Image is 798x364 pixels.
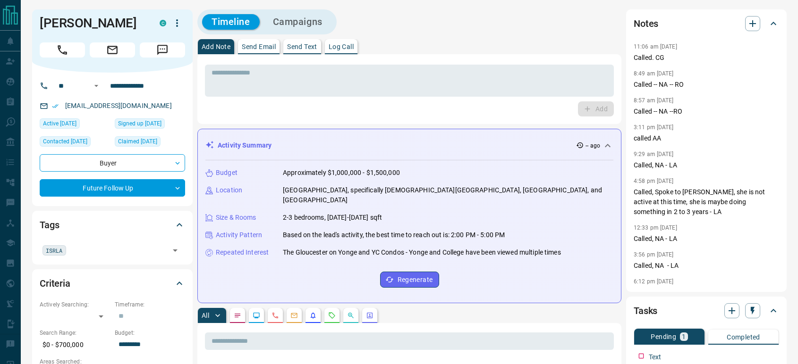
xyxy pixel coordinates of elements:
svg: Calls [272,312,279,319]
p: called AA [634,133,779,143]
h2: Tasks [634,303,657,318]
p: Called, NA - LA [634,234,779,244]
div: Tags [40,214,185,236]
p: 3:56 pm [DATE] [634,251,674,258]
p: Activity Summary [218,141,272,150]
svg: Listing Alerts [309,312,317,319]
div: Activity Summary-- ago [205,137,613,154]
p: Location [216,185,242,195]
div: condos.ca [160,20,166,26]
p: 3:11 pm [DATE] [634,124,674,131]
span: Signed up [DATE] [118,119,161,128]
p: Budget [216,168,238,178]
button: Regenerate [380,272,439,288]
h2: Tags [40,217,59,232]
p: 9:29 am [DATE] [634,151,674,157]
svg: Notes [234,312,241,319]
div: Notes [634,12,779,35]
button: Timeline [202,14,260,30]
span: Email [90,42,135,58]
p: Activity Pattern [216,230,262,240]
div: Tasks [634,299,779,322]
p: 6:12 pm [DATE] [634,278,674,285]
div: Wed Oct 18 2023 [115,136,185,149]
p: Size & Rooms [216,213,256,223]
p: Timeframe: [115,300,185,309]
p: Called. CG [634,53,779,63]
span: Contacted [DATE] [43,137,87,146]
p: 1 [682,333,686,340]
h2: Criteria [40,276,70,291]
p: Log Call [329,43,354,50]
p: Called -- NA --RO [634,107,779,116]
p: Send Email [242,43,276,50]
span: Active [DATE] [43,119,76,128]
svg: Email Verified [52,103,59,109]
button: Open [169,244,182,257]
p: Called -- NA -- RO [634,80,779,90]
p: 11:06 am [DATE] [634,43,677,50]
div: Wed Oct 18 2023 [40,136,110,149]
a: [EMAIL_ADDRESS][DOMAIN_NAME] [65,102,172,109]
p: Based on the lead's activity, the best time to reach out is: 2:00 PM - 5:00 PM [283,230,505,240]
svg: Lead Browsing Activity [253,312,260,319]
p: -- ago [586,141,600,150]
div: Criteria [40,272,185,295]
p: Repeated Interest [216,248,269,257]
p: Budget: [115,329,185,337]
p: 4:58 pm [DATE] [634,178,674,184]
button: Campaigns [263,14,332,30]
svg: Opportunities [347,312,355,319]
p: The Gloucester on Yonge and YC Condos - Yonge and College have been viewed multiple times [283,248,561,257]
p: Pending [651,333,676,340]
p: Text [649,352,662,362]
svg: Requests [328,312,336,319]
p: 12:33 pm [DATE] [634,224,677,231]
span: ISRLA [46,246,63,255]
p: Called, NA - LA [634,160,779,170]
p: Completed [727,334,760,340]
p: Called, Spoke to [PERSON_NAME], she is not active at this time, she is maybe doing something in 2... [634,187,779,217]
p: Search Range: [40,329,110,337]
span: Message [140,42,185,58]
svg: Emails [290,312,298,319]
p: 2-3 bedrooms, [DATE]-[DATE] sqft [283,213,382,223]
button: Open [91,80,102,91]
p: Add Note [202,43,230,50]
p: 8:49 am [DATE] [634,70,674,77]
p: Actively Searching: [40,300,110,309]
p: All [202,312,209,319]
p: 8:57 am [DATE] [634,97,674,104]
p: Approximately $1,000,000 - $1,500,000 [283,168,400,178]
div: Buyer [40,154,185,172]
p: $0 - $700,000 [40,337,110,353]
div: Sun Jun 11 2017 [115,118,185,132]
span: Claimed [DATE] [118,137,157,146]
span: Call [40,42,85,58]
p: Called, NA - LA [634,261,779,271]
h2: Notes [634,16,658,31]
h1: [PERSON_NAME] [40,16,145,31]
div: Sun Feb 23 2025 [40,118,110,132]
svg: Agent Actions [366,312,374,319]
div: Future Follow Up [40,179,185,197]
p: Send Text [287,43,317,50]
p: [GEOGRAPHIC_DATA], specifically [DEMOGRAPHIC_DATA][GEOGRAPHIC_DATA], [GEOGRAPHIC_DATA], and [GEOG... [283,185,613,205]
